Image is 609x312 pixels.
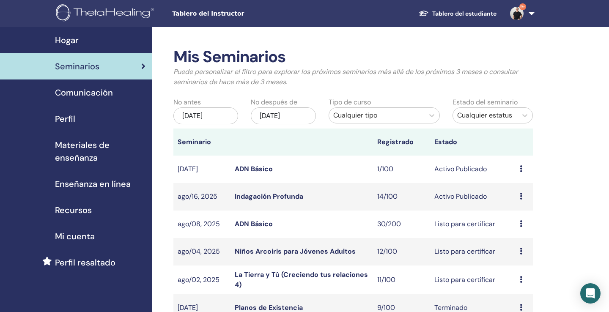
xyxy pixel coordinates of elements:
a: Niños Arcoiris para Jóvenes Adultos [235,247,356,256]
td: Listo para certificar [430,211,516,238]
td: 12/100 [373,238,430,265]
td: 1/100 [373,156,430,183]
a: Tablero del estudiante [412,6,503,22]
label: No antes [173,97,201,107]
span: Perfil resaltado [55,256,115,269]
span: Materiales de enseñanza [55,139,145,164]
img: default.jpg [510,7,524,20]
div: Open Intercom Messenger [580,283,601,304]
span: Tablero del instructor [172,9,299,18]
th: Registrado [373,129,430,156]
td: ago/02, 2025 [173,265,230,294]
td: Activo Publicado [430,156,516,183]
a: ADN Básico [235,164,273,173]
span: Recursos [55,204,92,216]
div: Cualquier estatus [457,110,513,120]
td: 30/200 [373,211,430,238]
span: Perfil [55,112,75,125]
td: ago/08, 2025 [173,211,230,238]
a: Planos de Existencia [235,303,303,312]
td: Activo Publicado [430,183,516,211]
div: [DATE] [173,107,238,124]
th: Seminario [173,129,230,156]
a: ADN Básico [235,219,273,228]
td: 14/100 [373,183,430,211]
p: Puede personalizar el filtro para explorar los próximos seminarios más allá de los próximos 3 mes... [173,67,533,87]
td: Listo para certificar [430,238,516,265]
label: No después de [251,97,297,107]
img: logo.png [56,4,157,23]
span: 9+ [519,3,526,10]
div: Cualquier tipo [333,110,420,120]
label: Estado del seminario [453,97,518,107]
h2: Mis Seminarios [173,47,533,67]
td: 11/100 [373,265,430,294]
td: ago/16, 2025 [173,183,230,211]
a: Indagación Profunda [235,192,303,201]
td: [DATE] [173,156,230,183]
label: Tipo de curso [329,97,371,107]
th: Estado [430,129,516,156]
a: La Tierra y Tú (Creciendo tus relaciones 4) [235,270,368,289]
td: ago/04, 2025 [173,238,230,265]
span: Enseñanza en línea [55,178,131,190]
span: Comunicación [55,86,113,99]
div: [DATE] [251,107,315,124]
span: Mi cuenta [55,230,95,243]
span: Hogar [55,34,79,47]
span: Seminarios [55,60,99,73]
td: Listo para certificar [430,265,516,294]
img: graduation-cap-white.svg [419,10,429,17]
